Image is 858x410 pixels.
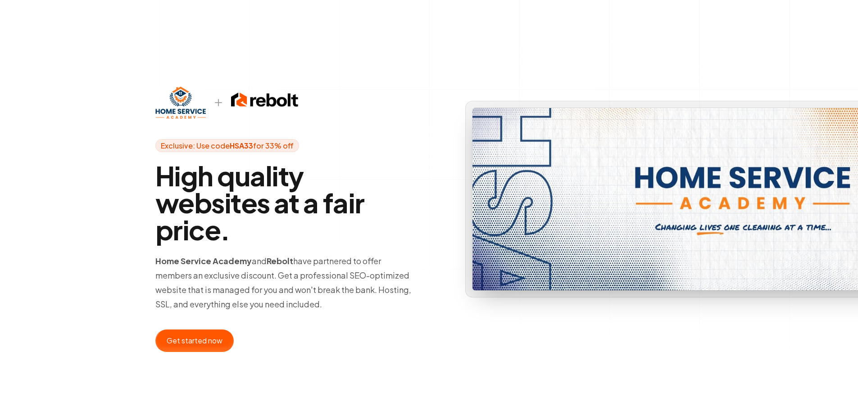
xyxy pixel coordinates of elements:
[155,329,234,352] button: Get started now
[155,254,415,311] p: and have partnered to offer members an exclusive discount. Get a professional SEO-optimized websi...
[155,139,299,152] span: Exclusive: Use code for 33% off
[155,256,252,266] strong: Home Service Academy
[155,86,206,119] img: hsa.webp
[155,162,415,243] h1: High quality websites at a fair price.
[267,256,293,266] strong: Rebolt
[230,141,253,150] strong: HSA33
[231,91,299,109] img: rebolt-full-dark.png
